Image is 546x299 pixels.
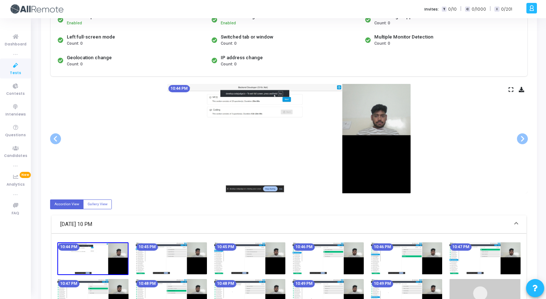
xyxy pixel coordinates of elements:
[221,61,236,68] span: Count: 0
[372,280,393,287] mat-chip: 10:49 PM
[221,33,273,41] div: Switched tab or window
[5,112,26,118] span: Interviews
[52,215,526,234] mat-expansion-panel-header: [DATE] 10 PM
[83,199,112,209] label: Gallery View
[293,280,315,287] mat-chip: 10:49 PM
[67,41,82,47] span: Count: 0
[136,242,207,274] img: screenshot-1755105302385.jpeg
[215,243,236,251] mat-chip: 10:45 PM
[67,21,82,25] span: Enabled
[472,6,486,12] span: 0/1000
[494,7,499,12] span: I
[67,61,82,68] span: Count: 0
[424,6,439,12] label: Invites:
[293,243,315,251] mat-chip: 10:46 PM
[10,70,21,76] span: Tests
[67,33,115,41] div: Left full-screen mode
[449,242,521,274] img: screenshot-1755105422397.jpeg
[58,280,80,287] mat-chip: 10:47 PM
[136,243,158,251] mat-chip: 10:45 PM
[6,91,25,97] span: Contests
[465,7,470,12] span: C
[7,182,25,188] span: Analytics
[221,21,236,25] span: Enabled
[12,210,19,217] span: FAQ
[58,243,80,251] mat-chip: 10:44 PM
[372,243,393,251] mat-chip: 10:46 PM
[4,153,27,159] span: Candidates
[374,41,390,47] span: Count: 0
[167,84,411,193] img: screenshot-1755105272073.jpeg
[67,54,112,61] div: Geolocation change
[490,5,491,13] span: |
[5,41,27,48] span: Dashboard
[136,280,158,287] mat-chip: 10:48 PM
[5,132,26,138] span: Questions
[460,5,461,13] span: |
[50,199,83,209] label: Accordion View
[215,280,236,287] mat-chip: 10:48 PM
[450,243,472,251] mat-chip: 10:47 PM
[214,242,285,274] img: screenshot-1755105332410.jpeg
[501,6,512,12] span: 0/201
[221,41,236,47] span: Count: 0
[374,33,433,41] div: Multiple Monitor Detection
[168,85,190,92] mat-chip: 10:44 PM
[371,242,442,274] img: screenshot-1755105392404.jpeg
[374,20,390,27] span: Count: 0
[60,220,509,229] mat-panel-title: [DATE] 10 PM
[9,2,64,16] img: logo
[448,6,457,12] span: 0/10
[293,242,364,274] img: screenshot-1755105362395.jpeg
[57,242,129,275] img: screenshot-1755105272073.jpeg
[442,7,447,12] span: T
[20,172,31,178] span: New
[221,54,263,61] div: IP address change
